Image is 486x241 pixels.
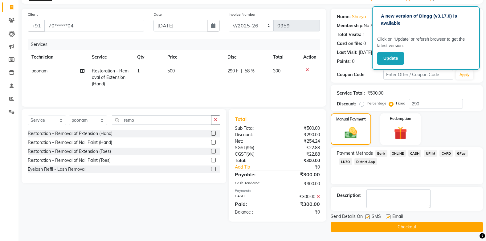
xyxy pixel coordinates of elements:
[337,22,477,29] div: No Active Membership
[424,150,437,157] span: UPI M
[456,70,473,80] button: Apply
[28,130,112,137] div: Restoration - Removal of Extension (Hand)
[285,164,325,170] div: ₹0
[277,157,325,164] div: ₹300.00
[362,31,365,38] div: 1
[28,20,45,31] button: +91
[277,151,325,157] div: ₹22.88
[337,150,373,157] span: Payment Methods
[230,132,277,138] div: Discount:
[269,50,300,64] th: Total
[235,116,249,122] span: Total
[352,14,366,20] a: Shreya
[235,151,246,157] span: CGST
[112,115,211,125] input: Search or Scan
[235,145,246,150] span: SGST
[359,49,372,56] div: [DATE]
[235,188,320,194] div: Payments
[28,166,85,173] div: Eyelash Refil - Lash Removal
[247,152,253,157] span: 9%
[363,40,366,47] div: 0
[230,181,277,187] div: Cash Tendered:
[337,31,361,38] div: Total Visits:
[455,150,468,157] span: GPay
[277,181,325,187] div: ₹300.00
[28,148,111,155] div: Restoration - Removal of Extension (Toes)
[408,150,422,157] span: CASH
[164,50,224,64] th: Price
[352,58,354,65] div: 0
[337,14,351,20] div: Name:
[277,171,325,178] div: ₹300.00
[390,116,411,121] label: Redemption
[224,50,269,64] th: Disc
[230,151,277,157] div: ( )
[277,125,325,132] div: ₹500.00
[230,171,277,178] div: Payable:
[88,50,133,64] th: Service
[337,22,364,29] div: Membership:
[133,50,164,64] th: Qty
[354,158,377,165] span: District App
[337,49,357,56] div: Last Visit:
[28,139,112,146] div: Restoration - Removal of Nail Paint (Hand)
[277,132,325,138] div: ₹290.00
[367,100,386,106] label: Percentage
[229,12,255,17] label: Invoice Number
[337,40,362,47] div: Card on file:
[247,145,253,150] span: 9%
[377,36,475,49] p: Click on ‘Update’ or refersh browser to get the latest version.
[277,209,325,215] div: ₹0
[383,70,453,80] input: Enter Offer / Coupon Code
[336,116,366,122] label: Manual Payment
[92,68,129,87] span: Restoration - Removal of Extension (Hand)
[392,213,403,221] span: Email
[230,209,277,215] div: Balance :
[377,52,404,65] button: Update
[277,138,325,145] div: ₹254.24
[396,100,405,106] label: Fixed
[372,213,381,221] span: SMS
[28,39,325,50] div: Services
[167,68,175,74] span: 500
[331,222,483,232] button: Checkout
[230,194,277,200] div: CASH
[230,138,277,145] div: Net:
[381,13,471,27] p: A new version of Dingg (v3.17.0) is available
[337,101,356,107] div: Discount:
[337,192,361,199] div: Description:
[277,194,325,200] div: ₹300.00
[390,150,406,157] span: ONLINE
[28,12,38,17] label: Client
[137,68,140,74] span: 1
[230,157,277,164] div: Total:
[439,150,453,157] span: CARD
[337,71,383,78] div: Coupon Code
[341,126,361,140] img: _cash.svg
[230,145,277,151] div: ( )
[227,68,239,74] span: 290 F
[300,50,320,64] th: Action
[245,68,255,74] span: 58 %
[277,145,325,151] div: ₹22.88
[230,125,277,132] div: Sub Total:
[367,90,383,96] div: ₹500.00
[230,164,285,170] a: Add Tip
[230,200,277,208] div: Paid:
[339,158,352,165] span: LUZO
[31,68,47,74] span: poonam
[44,20,144,31] input: Search by Name/Mobile/Email/Code
[337,58,351,65] div: Points:
[390,125,411,141] img: _gift.svg
[28,50,88,64] th: Technician
[331,213,363,221] span: Send Details On
[375,150,387,157] span: Bank
[28,157,111,164] div: Restoration - Removal of Nail Paint (Toes)
[273,68,280,74] span: 300
[337,90,365,96] div: Service Total:
[241,68,242,74] span: |
[277,200,325,208] div: ₹300.00
[153,12,162,17] label: Date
